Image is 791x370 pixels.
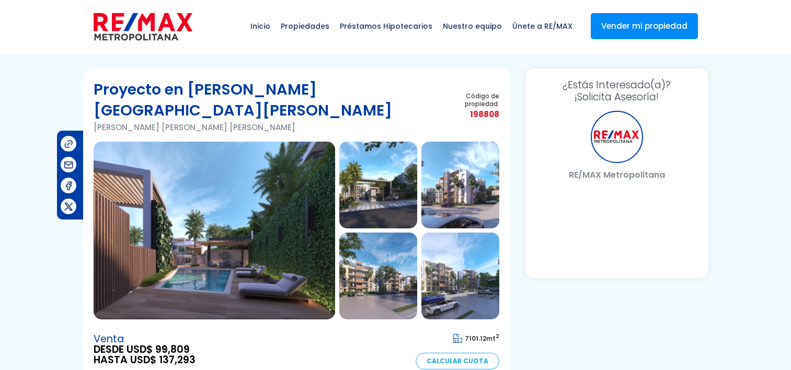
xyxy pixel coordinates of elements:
div: RE/MAX Metropolitana [591,111,643,163]
span: Código de propiedad: [451,92,499,108]
span: HASTA USD$ 137,293 [94,355,196,365]
img: Proyecto en Arroyo Manzano [339,233,417,319]
span: 198808 [451,108,499,121]
sup: 2 [496,332,499,340]
img: Proyecto en Arroyo Manzano [339,142,417,228]
span: 7101.12 [465,334,486,343]
a: Calcular Cuota [416,353,499,369]
span: Nuestro equipo [438,10,507,42]
a: Vender mi propiedad [591,13,698,39]
p: RE/MAX Metropolitana [536,168,698,181]
h1: Proyecto en [PERSON_NAME][GEOGRAPHIC_DATA][PERSON_NAME] [94,79,452,121]
iframe: Form 1 [536,189,698,268]
img: Compartir [63,159,74,170]
img: Compartir [63,138,74,149]
span: DESDE USD$ 99,809 [94,344,196,355]
img: Proyecto en Arroyo Manzano [421,233,499,319]
span: ¿Estás Interesado(a)? [536,79,698,91]
img: Proyecto en Arroyo Manzano [94,142,335,319]
span: mt [453,334,499,343]
img: Proyecto en Arroyo Manzano [421,142,499,228]
span: Únete a RE/MAX [507,10,578,42]
span: Préstamos Hipotecarios [335,10,438,42]
span: Venta [94,334,196,344]
span: Inicio [245,10,276,42]
span: Propiedades [276,10,335,42]
p: [PERSON_NAME] [PERSON_NAME] [PERSON_NAME] [94,121,452,134]
img: Compartir [63,180,74,191]
h3: ¡Solicita Asesoría! [536,79,698,103]
img: Compartir [63,201,74,212]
